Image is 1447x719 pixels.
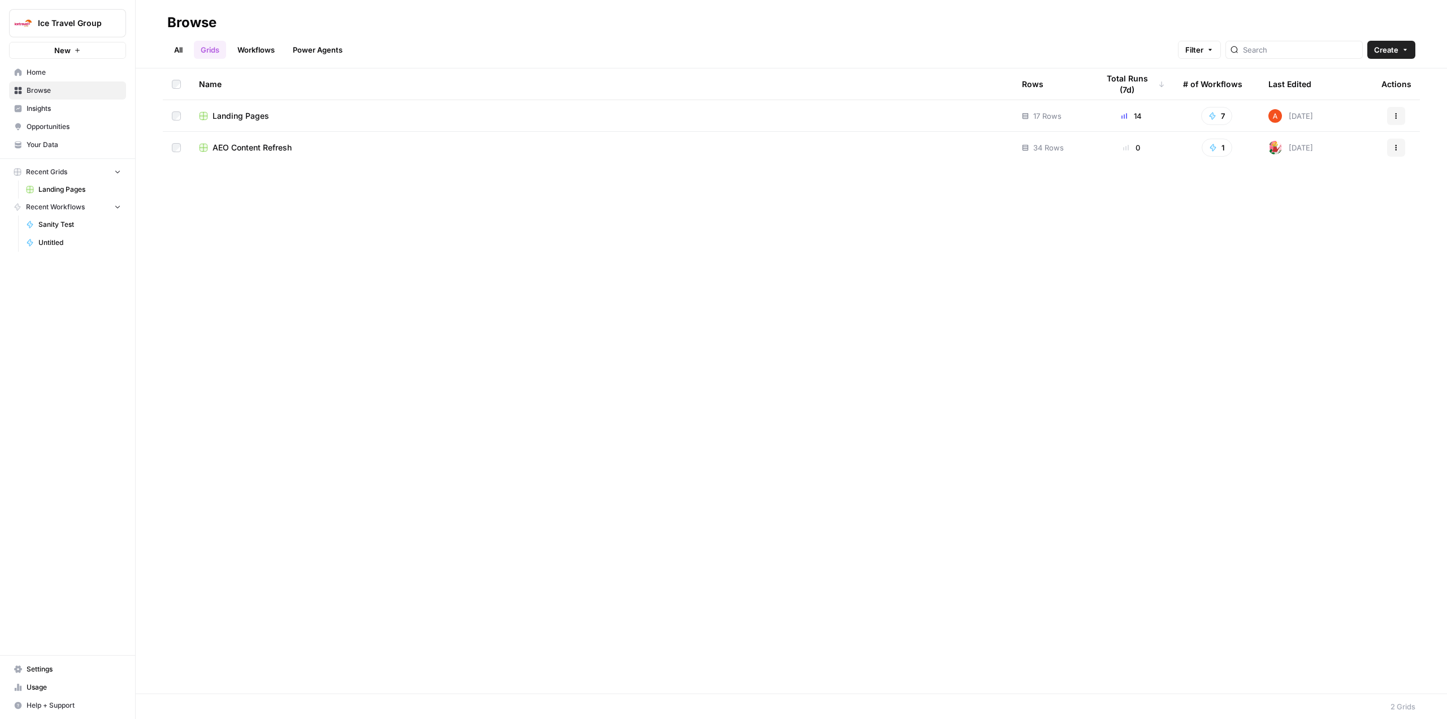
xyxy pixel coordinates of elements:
[1381,68,1411,100] div: Actions
[26,167,67,177] span: Recent Grids
[199,68,1004,100] div: Name
[213,142,292,153] span: AEO Content Refresh
[38,219,121,230] span: Sanity Test
[1022,68,1043,100] div: Rows
[1098,68,1165,100] div: Total Runs (7d)
[1268,109,1282,123] img: cje7zb9ux0f2nqyv5qqgv3u0jxek
[13,13,33,33] img: Ice Travel Group Logo
[1098,110,1165,122] div: 14
[199,142,1004,153] a: AEO Content Refresh
[167,41,189,59] a: All
[27,67,121,78] span: Home
[27,682,121,692] span: Usage
[38,238,121,248] span: Untitled
[1243,44,1358,55] input: Search
[1268,109,1313,123] div: [DATE]
[1268,68,1311,100] div: Last Edited
[9,678,126,696] a: Usage
[9,660,126,678] a: Settings
[9,42,126,59] button: New
[1268,141,1282,154] img: bumscs0cojt2iwgacae5uv0980n9
[1033,110,1062,122] span: 17 Rows
[54,45,71,56] span: New
[1098,142,1165,153] div: 0
[9,81,126,100] a: Browse
[21,180,126,199] a: Landing Pages
[1202,139,1232,157] button: 1
[213,110,269,122] span: Landing Pages
[38,18,106,29] span: Ice Travel Group
[27,664,121,674] span: Settings
[1374,44,1398,55] span: Create
[21,216,126,234] a: Sanity Test
[21,234,126,252] a: Untitled
[9,199,126,216] button: Recent Workflows
[1033,142,1064,153] span: 34 Rows
[27,140,121,150] span: Your Data
[1390,701,1415,712] div: 2 Grids
[9,100,126,118] a: Insights
[9,136,126,154] a: Your Data
[1201,107,1232,125] button: 7
[9,63,126,81] a: Home
[1178,41,1221,59] button: Filter
[9,696,126,714] button: Help + Support
[38,184,121,195] span: Landing Pages
[27,700,121,711] span: Help + Support
[9,163,126,180] button: Recent Grids
[194,41,226,59] a: Grids
[286,41,349,59] a: Power Agents
[199,110,1004,122] a: Landing Pages
[27,85,121,96] span: Browse
[231,41,281,59] a: Workflows
[1367,41,1415,59] button: Create
[167,14,216,32] div: Browse
[1183,68,1242,100] div: # of Workflows
[9,118,126,136] a: Opportunities
[27,104,121,114] span: Insights
[26,202,85,212] span: Recent Workflows
[9,9,126,37] button: Workspace: Ice Travel Group
[1268,141,1313,154] div: [DATE]
[27,122,121,132] span: Opportunities
[1185,44,1203,55] span: Filter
